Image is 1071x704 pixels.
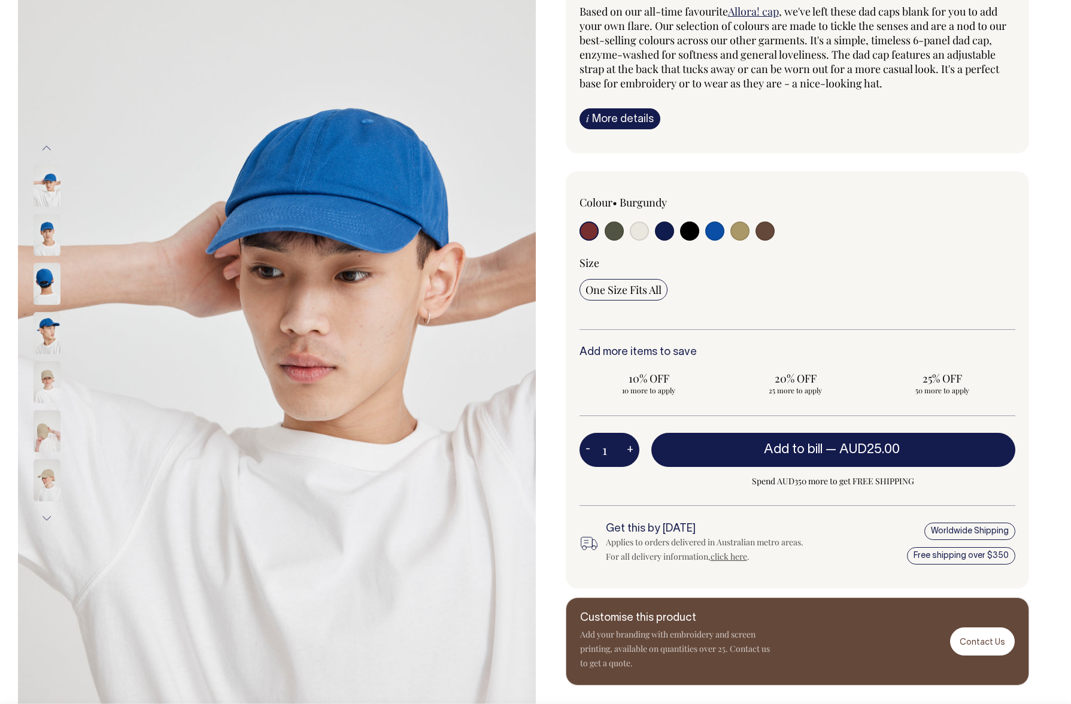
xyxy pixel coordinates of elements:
input: One Size Fits All [580,279,668,301]
span: 10 more to apply [585,386,713,395]
div: Size [580,256,1016,270]
img: worker-blue [34,263,60,305]
span: 25 more to apply [732,386,859,395]
input: 20% OFF 25 more to apply [726,368,865,399]
img: worker-blue [34,165,60,207]
span: AUD25.00 [839,444,900,456]
img: washed-khaki [34,460,60,502]
button: - [580,438,596,462]
div: Colour [580,195,754,210]
span: 20% OFF [732,371,859,386]
label: Burgundy [620,195,667,210]
a: Contact Us [950,627,1015,656]
span: i [586,112,589,125]
img: washed-khaki [34,411,60,453]
div: Applies to orders delivered in Australian metro areas. For all delivery information, . [606,535,818,564]
span: Based on our all-time favourite [580,4,728,19]
span: 25% OFF [878,371,1006,386]
span: — [826,444,903,456]
input: 10% OFF 10 more to apply [580,368,719,399]
input: 25% OFF 50 more to apply [872,368,1012,399]
h6: Get this by [DATE] [606,523,818,535]
h6: Customise this product [580,612,772,624]
button: Previous [38,135,56,162]
span: Add to bill [764,444,823,456]
a: iMore details [580,108,660,129]
span: 50 more to apply [878,386,1006,395]
span: One Size Fits All [585,283,662,297]
span: • [612,195,617,210]
a: click here [711,551,747,562]
img: worker-blue [34,312,60,354]
span: Spend AUD350 more to get FREE SHIPPING [651,474,1016,488]
h6: Add more items to save [580,347,1016,359]
img: worker-blue [34,214,60,256]
button: Add to bill —AUD25.00 [651,433,1016,466]
button: Next [38,505,56,532]
a: Allora! cap [728,4,779,19]
span: 10% OFF [585,371,713,386]
span: , we've left these dad caps blank for you to add your own flare. Our selection of colours are mad... [580,4,1006,90]
img: washed-khaki [34,362,60,403]
p: Add your branding with embroidery and screen printing, available on quantities over 25. Contact u... [580,627,772,670]
button: + [621,438,639,462]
